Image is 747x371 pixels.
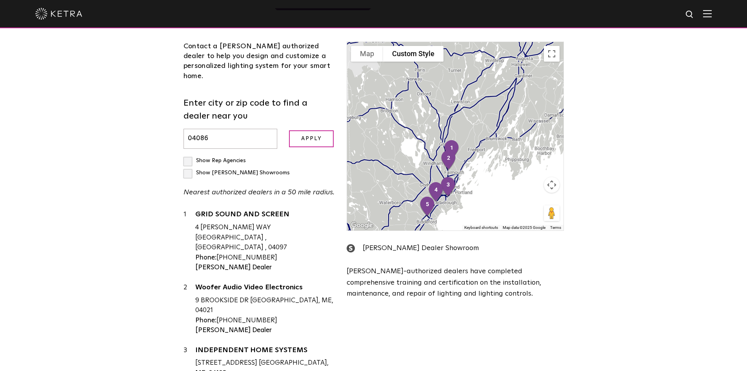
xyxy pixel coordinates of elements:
[184,170,290,175] label: Show [PERSON_NAME] Showrooms
[383,46,443,62] button: Custom Style
[289,130,334,147] input: Apply
[503,225,545,230] span: Map data ©2025 Google
[464,225,498,230] button: Keyboard shortcuts
[544,205,560,221] button: Drag Pegman onto the map to open Street View
[437,174,460,201] div: 3
[544,46,560,62] button: Toggle fullscreen view
[416,193,439,221] div: 5
[195,284,335,294] a: Woofer Audio Video Electronics
[703,10,712,17] img: Hamburger%20Nav.svg
[195,264,272,271] strong: [PERSON_NAME] Dealer
[195,316,335,326] div: [PHONE_NUMBER]
[184,97,335,123] label: Enter city or zip code to find a dealer near you
[184,158,246,163] label: Show Rep Agencies
[195,253,335,263] div: [PHONE_NUMBER]
[195,317,216,324] strong: Phone:
[195,223,335,253] div: 4 [PERSON_NAME] WAY [GEOGRAPHIC_DATA] , [GEOGRAPHIC_DATA] , 04097
[184,210,195,272] div: 1
[195,327,272,334] strong: [PERSON_NAME] Dealer
[35,8,82,20] img: ketra-logo-2019-white
[347,266,563,300] p: [PERSON_NAME]-authorized dealers have completed comprehensive training and certification on the i...
[195,254,216,261] strong: Phone:
[351,46,383,62] button: Show street map
[425,179,447,206] div: 4
[347,244,355,252] img: showroom_icon.png
[184,42,335,81] div: Contact a [PERSON_NAME] authorized dealer to help you design and customize a personalized lightin...
[195,347,335,356] a: INDEPENDENT HOME SYSTEMS
[550,225,561,230] a: Terms (opens in new tab)
[544,177,560,193] button: Map camera controls
[195,211,335,221] a: GRID SOUND AND SCREEN
[437,147,460,174] div: 2
[184,187,335,198] p: Nearest authorized dealers in a 50 mile radius.
[184,283,195,336] div: 2
[347,243,563,254] div: [PERSON_NAME] Dealer Showroom
[349,220,375,230] a: Open this area in Google Maps (opens a new window)
[349,220,375,230] img: Google
[184,129,278,149] input: Enter city or zip code
[195,296,335,316] div: 9 BROOKSIDE DR [GEOGRAPHIC_DATA], ME, 04021
[685,10,695,20] img: search icon
[440,137,463,164] div: 1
